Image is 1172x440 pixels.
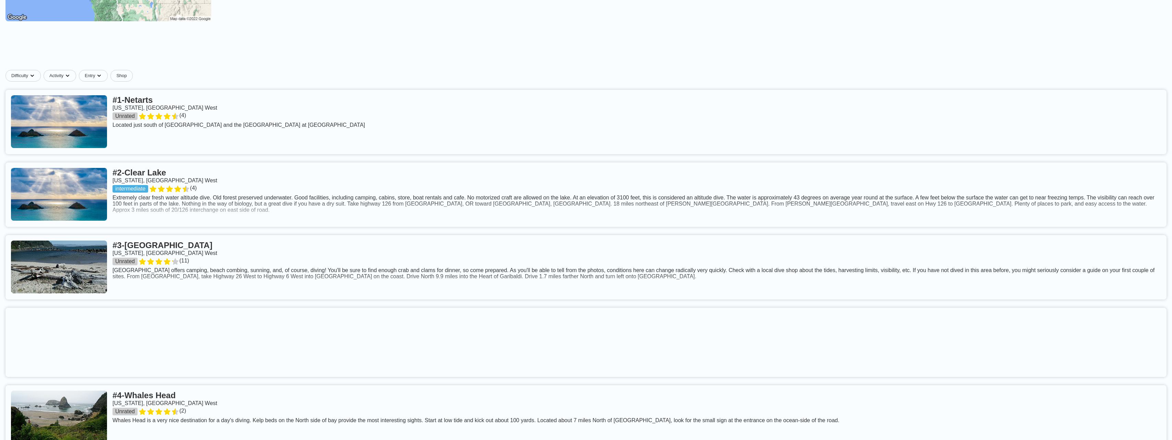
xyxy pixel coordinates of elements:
button: Difficultydropdown caret [5,70,44,82]
button: Activitydropdown caret [44,70,79,82]
button: Entrydropdown caret [79,70,110,82]
img: dropdown caret [65,73,70,78]
a: Shop [110,70,132,82]
span: Entry [85,73,95,78]
img: dropdown caret [96,73,102,78]
iframe: Sign in with Google Dialog [1031,7,1165,77]
span: Activity [49,73,63,78]
span: Difficulty [11,73,28,78]
iframe: Advertisement [420,34,753,64]
iframe: Advertisement [11,313,423,371]
img: dropdown caret [29,73,35,78]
